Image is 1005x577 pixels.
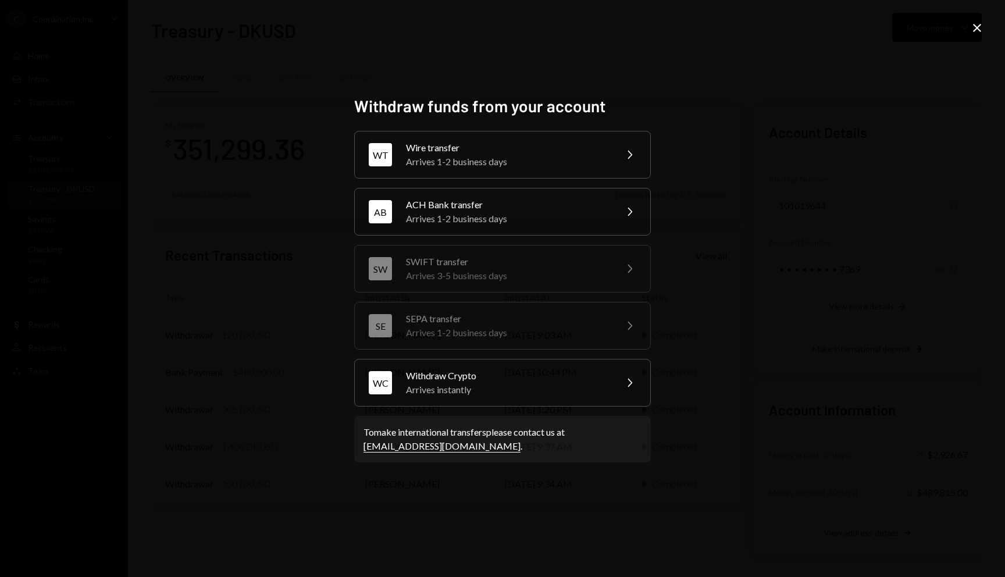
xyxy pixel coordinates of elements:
div: WC [369,371,392,394]
div: Withdraw Crypto [406,369,608,383]
button: SESEPA transferArrives 1-2 business days [354,302,651,350]
div: WT [369,143,392,166]
div: Arrives 1-2 business days [406,326,608,340]
h2: Withdraw funds from your account [354,95,651,117]
button: ABACH Bank transferArrives 1-2 business days [354,188,651,236]
a: [EMAIL_ADDRESS][DOMAIN_NAME] [363,440,521,453]
button: WCWithdraw CryptoArrives instantly [354,359,651,407]
div: SEPA transfer [406,312,608,326]
button: SWSWIFT transferArrives 3-5 business days [354,245,651,293]
div: Arrives 1-2 business days [406,212,608,226]
div: Arrives instantly [406,383,608,397]
div: Wire transfer [406,141,608,155]
div: AB [369,200,392,223]
div: SW [369,257,392,280]
div: SWIFT transfer [406,255,608,269]
div: SE [369,314,392,337]
div: To make international transfers please contact us at . [363,425,642,453]
button: WTWire transferArrives 1-2 business days [354,131,651,179]
div: ACH Bank transfer [406,198,608,212]
div: Arrives 3-5 business days [406,269,608,283]
div: Arrives 1-2 business days [406,155,608,169]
